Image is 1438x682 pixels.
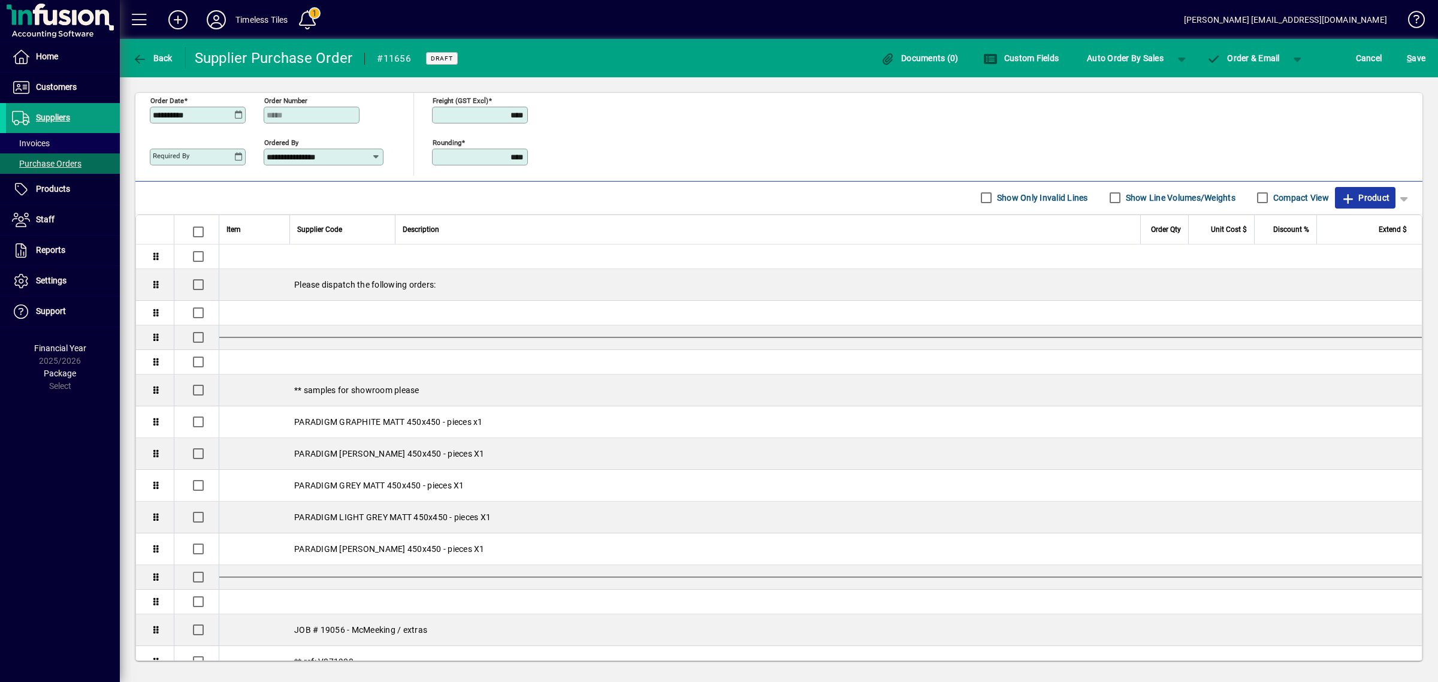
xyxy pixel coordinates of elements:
span: Cancel [1356,49,1382,68]
span: Products [36,184,70,194]
div: PARADIGM [PERSON_NAME] 450x450 - pieces X1 [219,533,1422,565]
span: Documents (0) [881,53,959,63]
div: ** samples for showroom please [219,375,1422,406]
app-page-header-button: Back [120,47,186,69]
a: Reports [6,236,120,265]
span: Home [36,52,58,61]
span: Unit Cost $ [1211,223,1247,236]
span: Customers [36,82,77,92]
span: ave [1407,49,1425,68]
button: Add [159,9,197,31]
span: Order Qty [1151,223,1181,236]
span: Item [226,223,241,236]
mat-label: Freight (GST excl) [433,96,488,104]
button: Documents (0) [878,47,962,69]
mat-label: Order number [264,96,307,104]
div: PARADIGM [PERSON_NAME] 450x450 - pieces X1 [219,438,1422,469]
span: Suppliers [36,113,70,122]
span: Settings [36,276,67,285]
span: Back [132,53,173,63]
span: S [1407,53,1412,63]
div: PARADIGM LIGHT GREY MATT 450x450 - pieces X1 [219,502,1422,533]
div: ** ref: V871908 [219,646,1422,677]
a: Staff [6,205,120,235]
span: Product [1341,188,1389,207]
a: Settings [6,266,120,296]
label: Compact View [1271,192,1329,204]
mat-label: Order date [150,96,184,104]
span: Order & Email [1207,53,1280,63]
span: Extend $ [1379,223,1407,236]
span: Reports [36,245,65,255]
button: Profile [197,9,235,31]
button: Cancel [1353,47,1385,69]
a: Customers [6,73,120,102]
span: Support [36,306,66,316]
a: Support [6,297,120,327]
div: #11656 [377,49,411,68]
span: Purchase Orders [12,159,81,168]
span: Invoices [12,138,50,148]
a: Purchase Orders [6,153,120,174]
label: Show Line Volumes/Weights [1123,192,1235,204]
span: Custom Fields [983,53,1059,63]
mat-label: Rounding [433,138,461,146]
a: Knowledge Base [1399,2,1423,41]
div: [PERSON_NAME] [EMAIL_ADDRESS][DOMAIN_NAME] [1184,10,1387,29]
div: Timeless Tiles [235,10,288,29]
span: Draft [431,55,453,62]
span: Description [403,223,439,236]
button: Save [1404,47,1428,69]
div: PARADIGM GRAPHITE MATT 450x450 - pieces x1 [219,406,1422,437]
div: PARADIGM GREY MATT 450x450 - pieces X1 [219,470,1422,501]
button: Product [1335,187,1395,209]
div: Supplier Purchase Order [195,49,353,68]
label: Show Only Invalid Lines [995,192,1088,204]
span: Auto Order By Sales [1087,49,1164,68]
div: JOB # 19056 - McMeeking / extras [219,614,1422,645]
mat-label: Required by [153,152,189,160]
span: Financial Year [34,343,86,353]
button: Auto Order By Sales [1081,47,1170,69]
button: Back [129,47,176,69]
span: Supplier Code [297,223,342,236]
mat-label: Ordered by [264,138,298,146]
button: Order & Email [1201,47,1286,69]
a: Products [6,174,120,204]
button: Custom Fields [980,47,1062,69]
span: Package [44,369,76,378]
span: Staff [36,215,55,224]
span: Discount % [1273,223,1309,236]
a: Invoices [6,133,120,153]
a: Home [6,42,120,72]
div: Please dispatch the following orders: [219,269,1422,300]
